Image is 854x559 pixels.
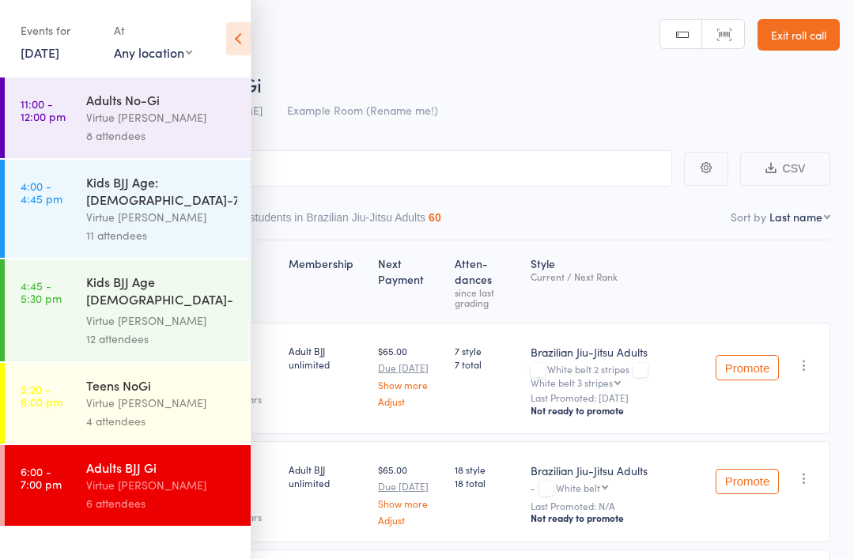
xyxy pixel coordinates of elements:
div: Not ready to promote [531,512,703,524]
div: 4 attendees [86,412,237,430]
a: Show more [378,498,442,508]
small: Last Promoted: N/A [531,500,703,512]
div: Kids BJJ Age [DEMOGRAPHIC_DATA]-[DEMOGRAPHIC_DATA] [86,273,237,312]
time: 6:00 - 7:00 pm [21,465,62,490]
div: 8 attendees [86,127,237,145]
span: 18 style [455,463,519,476]
a: 11:00 -12:00 pmAdults No-GiVirtue [PERSON_NAME]8 attendees [5,77,251,158]
div: Next Payment [372,247,448,315]
time: 4:00 - 4:45 pm [21,179,62,205]
div: Teens NoGi [86,376,237,394]
div: $65.00 [378,463,442,525]
span: 7 style [455,344,519,357]
div: Last name [769,209,822,225]
div: Brazilian Jiu-Jitsu Adults [531,463,703,478]
div: Adult BJJ unlimited [289,344,365,371]
span: Example Room (Rename me!) [287,102,438,118]
time: 11:00 - 12:00 pm [21,97,66,123]
div: Current / Next Rank [531,271,703,281]
small: Due [DATE] [378,362,442,373]
div: Events for [21,17,98,43]
div: At [114,17,192,43]
div: Not ready to promote [531,404,703,417]
div: - [531,482,703,496]
div: Virtue [PERSON_NAME] [86,476,237,494]
time: 4:45 - 5:30 pm [21,279,62,304]
div: $65.00 [378,344,442,406]
div: Any location [114,43,192,61]
div: Virtue [PERSON_NAME] [86,208,237,226]
div: Virtue [PERSON_NAME] [86,394,237,412]
div: Style [524,247,709,315]
a: 6:00 -7:00 pmAdults BJJ GiVirtue [PERSON_NAME]6 attendees [5,445,251,526]
div: White belt [556,482,600,493]
div: 6 attendees [86,494,237,512]
div: since last grading [455,287,519,308]
button: Other students in Brazilian Jiu-Jitsu Adults60 [219,203,441,240]
small: Last Promoted: [DATE] [531,392,703,403]
small: Due [DATE] [378,481,442,492]
a: 4:00 -4:45 pmKids BJJ Age: [DEMOGRAPHIC_DATA]-7yrsVirtue [PERSON_NAME]11 attendees [5,160,251,258]
a: 4:45 -5:30 pmKids BJJ Age [DEMOGRAPHIC_DATA]-[DEMOGRAPHIC_DATA]Virtue [PERSON_NAME]12 attendees [5,259,251,361]
span: 18 total [455,476,519,489]
a: Show more [378,380,442,390]
div: Brazilian Jiu-Jitsu Adults [531,344,703,360]
a: Adjust [378,396,442,406]
div: Membership [282,247,372,315]
div: Virtue [PERSON_NAME] [86,312,237,330]
div: Adults BJJ Gi [86,459,237,476]
a: Exit roll call [758,19,840,51]
label: Sort by [731,209,766,225]
div: Virtue [PERSON_NAME] [86,108,237,127]
div: White belt 3 stripes [531,377,613,387]
a: Adjust [378,515,442,525]
div: Kids BJJ Age: [DEMOGRAPHIC_DATA]-7yrs [86,173,237,208]
div: Atten­dances [448,247,525,315]
span: 7 total [455,357,519,371]
div: Adult BJJ unlimited [289,463,365,489]
div: Adults No-Gi [86,91,237,108]
button: CSV [740,152,830,186]
button: Promote [716,469,779,494]
div: White belt 2 stripes [531,364,703,387]
div: 11 attendees [86,226,237,244]
a: 5:20 -6:00 pmTeens NoGiVirtue [PERSON_NAME]4 attendees [5,363,251,444]
button: Promote [716,355,779,380]
input: Search by name [24,150,672,187]
a: [DATE] [21,43,59,61]
time: 5:20 - 6:00 pm [21,383,62,408]
div: 60 [429,211,441,224]
div: 12 attendees [86,330,237,348]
